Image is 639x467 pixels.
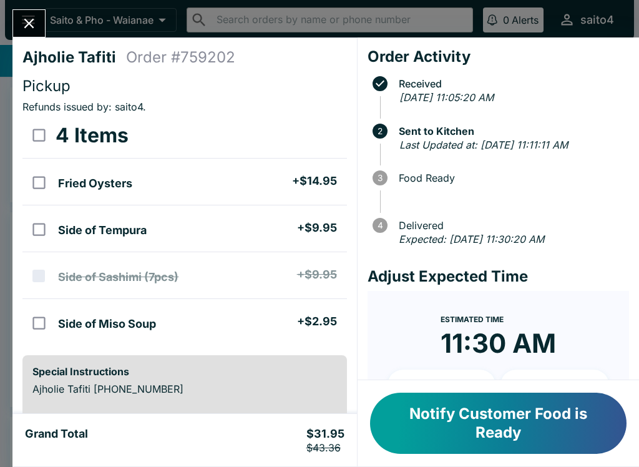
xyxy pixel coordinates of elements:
button: + 20 [500,370,609,401]
button: + 10 [388,370,496,401]
span: Estimated Time [441,315,504,324]
h5: Fried Oysters [58,176,132,191]
span: Delivered [393,220,629,231]
h5: + $14.95 [292,174,337,189]
h5: + $9.95 [297,267,337,282]
table: orders table [22,113,347,345]
em: Last Updated at: [DATE] 11:11:11 AM [399,139,568,151]
h4: Order Activity [368,47,629,66]
text: 3 [378,173,383,183]
em: [DATE] 11:05:20 AM [399,91,494,104]
span: Sent to Kitchen [393,125,629,137]
p: Ajholie Tafiti [PHONE_NUMBER] [32,383,337,395]
time: 11:30 AM [441,327,556,360]
h5: $31.95 [306,426,344,454]
button: Close [13,10,45,37]
h4: Order # 759202 [126,48,235,67]
button: Notify Customer Food is Ready [370,393,627,454]
h5: + $2.95 [297,314,337,329]
h5: Side of Miso Soup [58,317,156,332]
em: Expected: [DATE] 11:30:20 AM [399,233,544,245]
span: Received [393,78,629,89]
h5: Side of Sashimi (7pcs) [58,270,178,285]
span: Pickup [22,77,71,95]
h6: Special Instructions [32,365,337,378]
h5: Side of Tempura [58,223,147,238]
h5: + $9.95 [297,220,337,235]
span: Food Ready [393,172,629,184]
span: Refunds issued by: saito4 . [22,101,146,113]
p: $43.36 [306,441,344,454]
text: 4 [377,220,383,230]
text: 2 [378,126,383,136]
h3: 4 Items [56,123,129,148]
h5: Grand Total [25,426,88,454]
h4: Adjust Expected Time [368,267,629,286]
h4: Ajholie Tafiti [22,48,126,67]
